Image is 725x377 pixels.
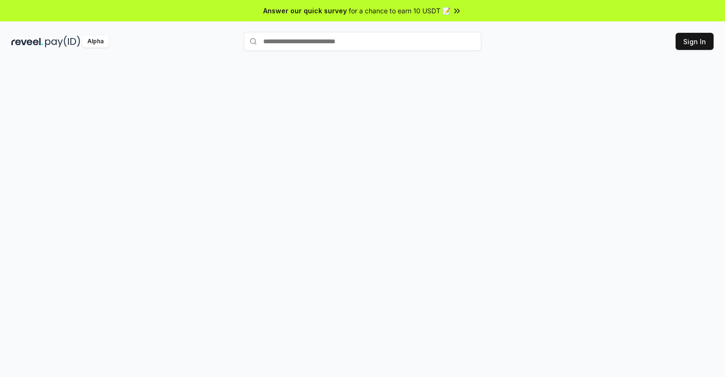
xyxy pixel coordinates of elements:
[263,6,347,16] span: Answer our quick survey
[82,36,109,48] div: Alpha
[45,36,80,48] img: pay_id
[11,36,43,48] img: reveel_dark
[676,33,714,50] button: Sign In
[349,6,450,16] span: for a chance to earn 10 USDT 📝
